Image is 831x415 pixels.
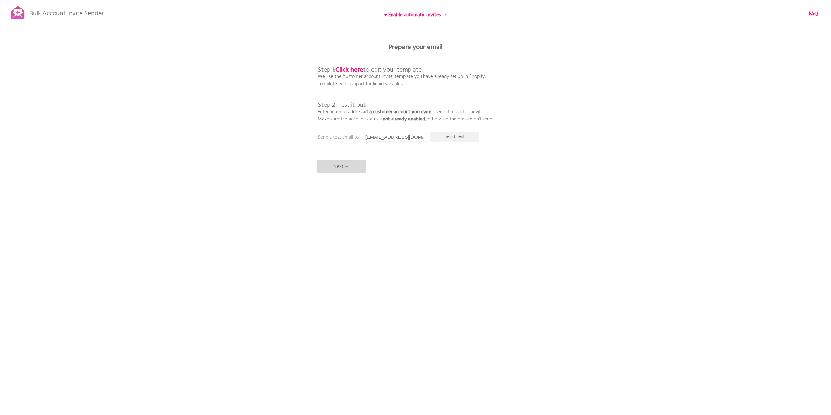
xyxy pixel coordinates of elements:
[335,65,363,75] a: Click here
[383,115,425,123] b: not already enabled
[317,160,366,173] p: Next →
[389,42,443,53] b: Prepare your email
[29,4,104,20] p: Bulk Account Invite Sender
[430,132,479,142] p: Send Test
[384,11,447,19] b: ♥ Enable automatic invites →
[318,100,367,110] span: Step 2: Test it out.
[809,10,818,18] a: FAQ
[318,52,493,123] p: We use the 'customer account invite' template you have already set up in Shopify, complete with s...
[318,134,448,141] p: Send a test email to
[318,65,423,75] span: Step 1: to edit your template.
[364,108,430,116] b: of a customer account you own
